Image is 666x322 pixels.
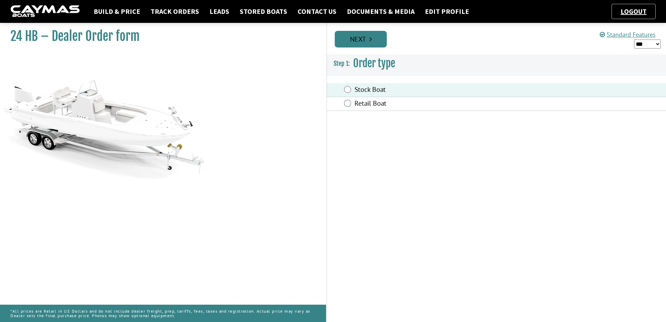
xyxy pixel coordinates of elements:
ul: Pagination [333,30,666,47]
p: *All prices are Retail in US Dollars and do not include dealer freight, prep, tariffs, fees, taxe... [10,305,316,321]
a: Edit Profile [421,7,472,16]
a: Next [335,31,387,47]
a: Contact Us [294,7,340,16]
label: Stock Boat [355,85,541,95]
a: Standard Features [600,31,656,38]
a: Build & Price [90,7,144,16]
h3: Order type [327,51,666,76]
h1: 24 HB – Dealer Order form [10,28,309,44]
a: Logout [617,7,650,16]
img: caymas-dealer-connect-2ed40d3bc7270c1d8d7ffb4b79bf05adc795679939227970def78ec6f6c03838.gif [10,5,80,18]
a: Leads [206,7,233,16]
label: Retail Boat [355,99,541,109]
a: Documents & Media [343,7,418,16]
a: Track Orders [147,7,203,16]
a: Stored Boats [236,7,291,16]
